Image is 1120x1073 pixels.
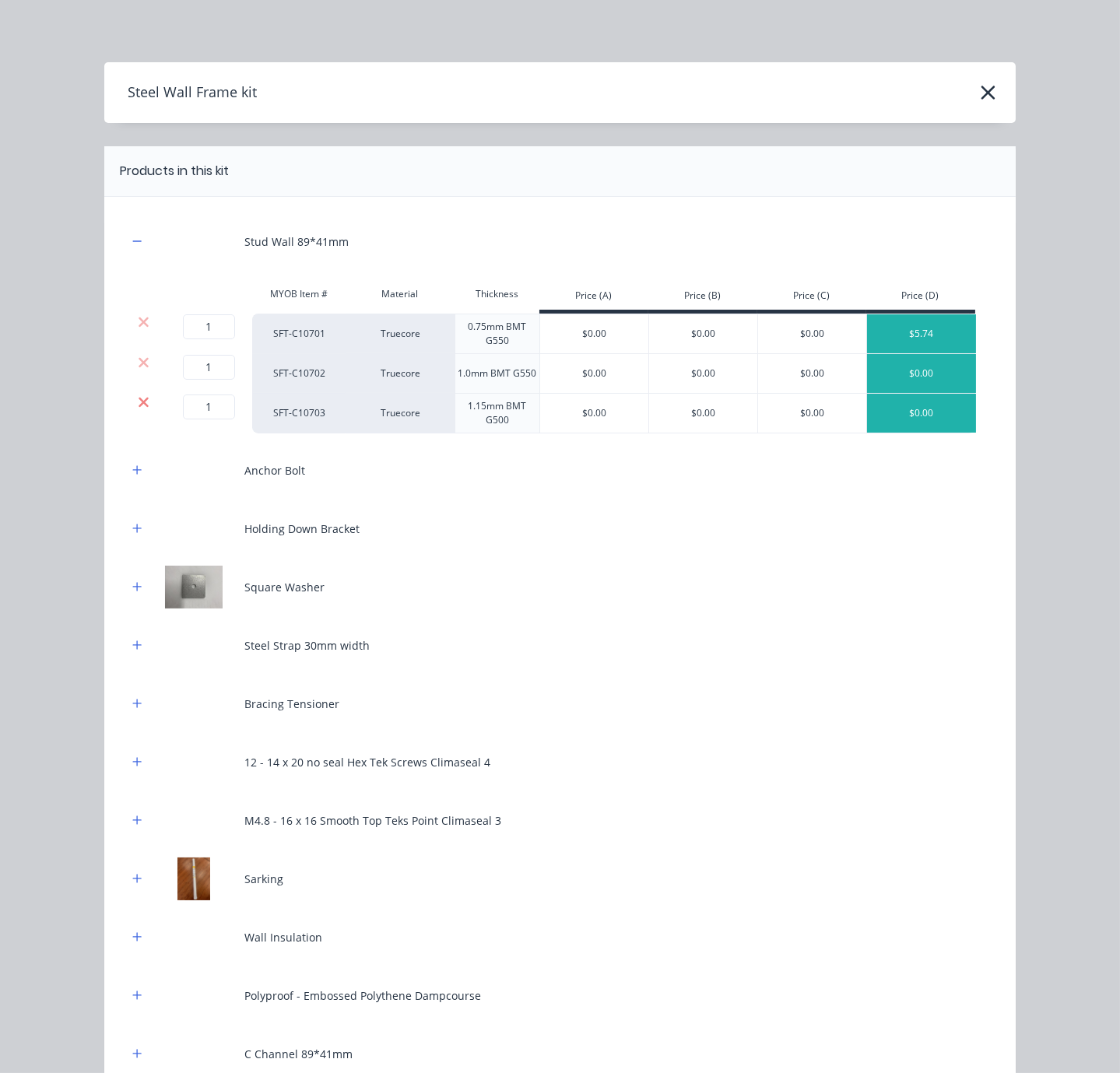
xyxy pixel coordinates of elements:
div: C Channel 89*41mm [244,1046,353,1062]
div: Anchor Bolt [244,462,305,479]
div: M4.8 - 16 x 16 Smooth Top Teks Point Climaseal 3 [244,812,501,829]
div: $0.00 [867,394,976,433]
div: SFT-C10701 [252,314,346,354]
div: Price (C) [757,282,866,314]
div: Bracing Tensioner [244,696,339,712]
div: 1.0mm BMT G550 [455,354,539,394]
div: $5.74 [867,314,976,353]
div: Products in this kit [120,162,229,181]
input: ? [183,314,235,339]
img: Sarking [155,857,233,900]
div: $0.00 [540,314,649,353]
div: 1.15mm BMT G500 [455,394,539,433]
div: $0.00 [758,314,867,353]
div: Truecore [346,394,455,433]
div: Thickness [455,279,539,310]
div: Price (A) [539,282,648,314]
div: Wall Insulation [244,929,322,945]
div: Stud Wall 89*41mm [244,233,349,250]
div: Price (B) [648,282,757,314]
div: $0.00 [649,314,758,353]
div: $0.00 [758,354,867,393]
div: Holding Down Bracket [244,521,360,537]
div: $0.00 [758,394,867,433]
div: $0.00 [867,354,976,393]
div: $0.00 [540,354,649,393]
div: Material [346,279,455,310]
div: SFT-C10702 [252,354,346,394]
div: Polyproof - Embossed Polythene Dampcourse [244,987,481,1004]
div: Square Washer [244,579,325,595]
div: SFT-C10703 [252,394,346,433]
div: Price (D) [866,282,975,314]
div: $0.00 [649,394,758,433]
div: $0.00 [540,394,649,433]
div: 12 - 14 x 20 no seal Hex Tek Screws Climaseal 4 [244,754,490,770]
input: ? [183,355,235,380]
div: Truecore [346,354,455,394]
input: ? [183,394,235,419]
div: $0.00 [649,354,758,393]
h4: Steel Wall Frame kit [104,78,257,107]
div: MYOB Item # [252,279,346,310]
div: Truecore [346,314,455,354]
div: Sarking [244,871,283,887]
img: Square Washer [155,566,233,608]
div: Steel Strap 30mm width [244,637,370,654]
div: 0.75mm BMT G550 [455,314,539,354]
